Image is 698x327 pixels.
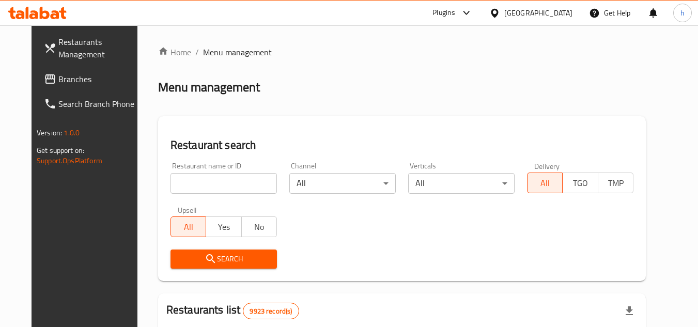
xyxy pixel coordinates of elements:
span: 9923 record(s) [243,306,298,316]
span: Menu management [203,46,272,58]
li: / [195,46,199,58]
a: Support.OpsPlatform [37,154,102,167]
button: No [241,216,277,237]
button: All [170,216,206,237]
h2: Menu management [158,79,260,96]
a: Branches [36,67,148,91]
h2: Restaurants list [166,302,299,319]
span: Yes [210,220,237,235]
span: All [175,220,202,235]
div: All [289,173,396,194]
label: Upsell [178,206,197,213]
span: All [532,176,559,191]
button: All [527,173,563,193]
a: Restaurants Management [36,29,148,67]
div: Total records count [243,303,299,319]
span: Restaurants Management [58,36,140,60]
span: h [680,7,685,19]
div: [GEOGRAPHIC_DATA] [504,7,572,19]
span: Search [179,253,269,266]
button: TGO [562,173,598,193]
button: TMP [598,173,633,193]
button: Yes [206,216,241,237]
div: All [408,173,515,194]
nav: breadcrumb [158,46,646,58]
a: Home [158,46,191,58]
div: Plugins [432,7,455,19]
button: Search [170,250,277,269]
input: Search for restaurant name or ID.. [170,173,277,194]
span: TMP [602,176,629,191]
h2: Restaurant search [170,137,633,153]
span: Branches [58,73,140,85]
a: Search Branch Phone [36,91,148,116]
span: TGO [567,176,594,191]
span: Version: [37,126,62,139]
span: No [246,220,273,235]
label: Delivery [534,162,560,169]
span: Get support on: [37,144,84,157]
span: Search Branch Phone [58,98,140,110]
span: 1.0.0 [64,126,80,139]
div: Export file [617,299,642,323]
